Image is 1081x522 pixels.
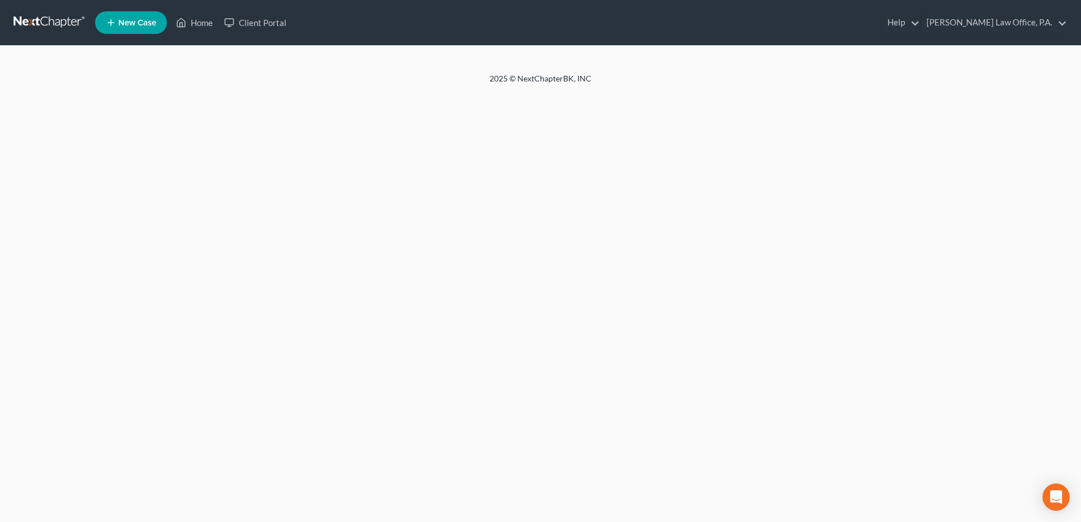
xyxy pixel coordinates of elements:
div: 2025 © NextChapterBK, INC [218,73,863,93]
div: Open Intercom Messenger [1043,484,1070,511]
a: [PERSON_NAME] Law Office, P.A. [921,12,1067,33]
new-legal-case-button: New Case [95,11,167,34]
a: Home [170,12,218,33]
a: Client Portal [218,12,292,33]
a: Help [882,12,920,33]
